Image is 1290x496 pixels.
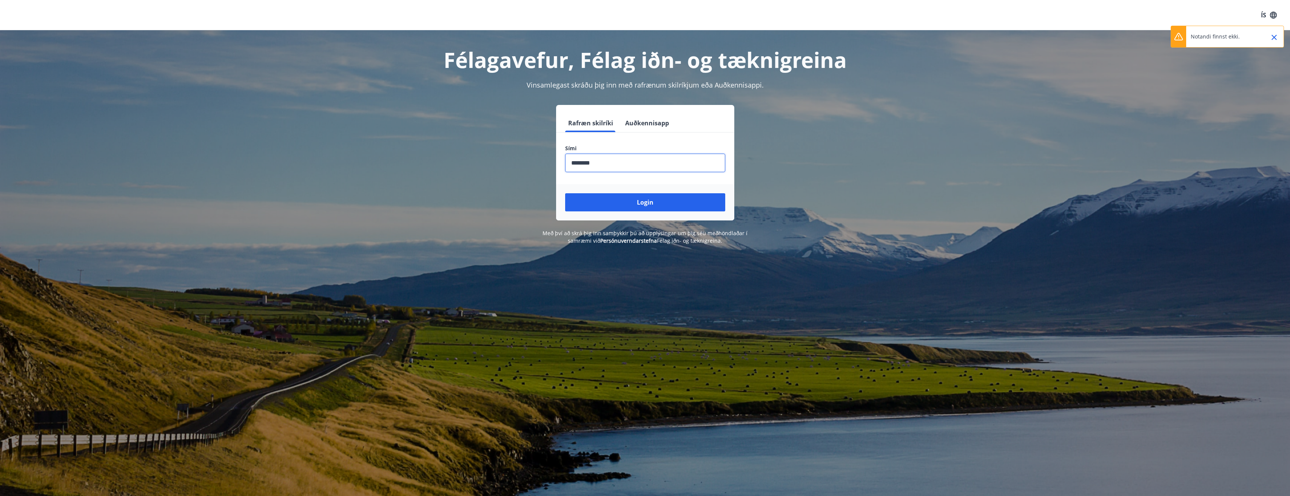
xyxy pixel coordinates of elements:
button: Close [1268,31,1281,44]
label: Sími [565,145,725,152]
span: Með því að skrá þig inn samþykkir þú að upplýsingar um þig séu meðhöndlaðar í samræmi við Félag i... [543,230,747,244]
a: Persónuverndarstefna [600,237,657,244]
button: Login [565,193,725,211]
p: Notandi finnst ekki. [1191,33,1240,40]
span: Vinsamlegast skráðu þig inn með rafrænum skilríkjum eða Auðkennisappi. [527,80,764,89]
h1: Félagavefur, Félag iðn- og tæknigreina [382,45,908,74]
button: Rafræn skilríki [565,114,616,132]
button: ÍS [1257,8,1281,22]
button: Auðkennisapp [622,114,672,132]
